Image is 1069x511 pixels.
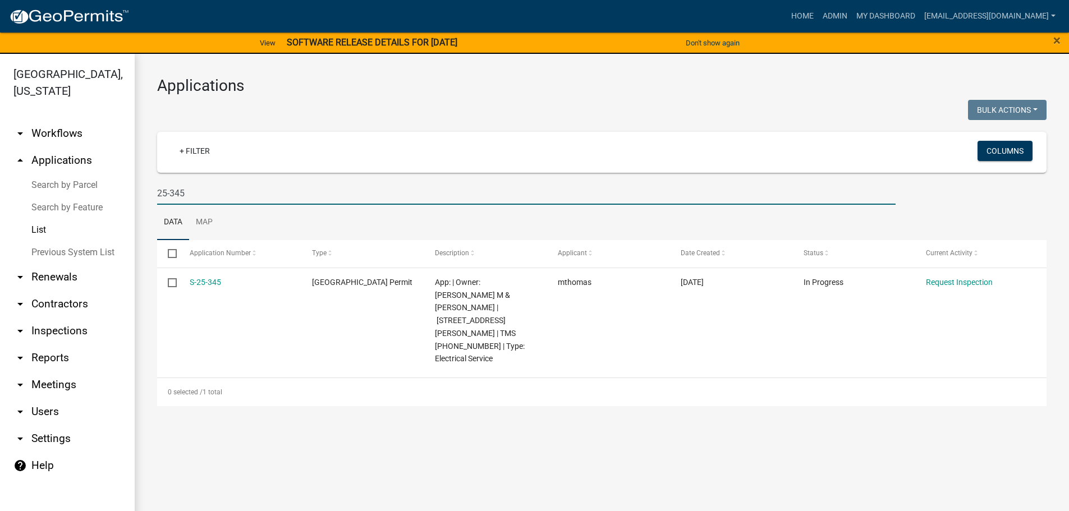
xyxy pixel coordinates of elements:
i: arrow_drop_down [13,432,27,445]
h3: Applications [157,76,1047,95]
span: Current Activity [926,249,972,257]
datatable-header-cell: Current Activity [915,240,1038,267]
a: Home [787,6,818,27]
button: Columns [978,141,1033,161]
i: arrow_drop_down [13,127,27,140]
button: Don't show again [681,34,744,52]
i: arrow_drop_down [13,297,27,311]
span: Applicant [558,249,587,257]
i: arrow_drop_up [13,154,27,167]
span: × [1053,33,1061,48]
a: View [255,34,280,52]
div: 1 total [157,378,1047,406]
datatable-header-cell: Description [424,240,547,267]
i: arrow_drop_down [13,324,27,338]
datatable-header-cell: Applicant [547,240,670,267]
a: + Filter [171,141,219,161]
datatable-header-cell: Type [301,240,424,267]
span: In Progress [804,278,843,287]
i: arrow_drop_down [13,270,27,284]
span: 0 selected / [168,388,203,396]
span: Date Created [681,249,720,257]
span: App: | Owner: THOMAS SHANNAH M & MATTHEW | 614 STRAWBERRY HILL RD | TMS 083-00-06-077 | Type: Ele... [435,278,525,363]
i: help [13,459,27,472]
i: arrow_drop_down [13,378,27,392]
datatable-header-cell: Status [792,240,915,267]
a: [EMAIL_ADDRESS][DOMAIN_NAME] [920,6,1060,27]
a: Request Inspection [926,278,993,287]
a: Map [189,205,219,241]
datatable-header-cell: Date Created [670,240,793,267]
input: Search for applications [157,182,896,205]
span: mthomas [558,278,591,287]
a: Admin [818,6,852,27]
datatable-header-cell: Application Number [178,240,301,267]
span: Description [435,249,469,257]
span: Application Number [190,249,251,257]
a: My Dashboard [852,6,920,27]
button: Close [1053,34,1061,47]
span: Type [312,249,327,257]
i: arrow_drop_down [13,351,27,365]
a: Data [157,205,189,241]
span: 08/18/2025 [681,278,704,287]
i: arrow_drop_down [13,405,27,418]
span: Status [804,249,823,257]
a: S-25-345 [190,278,221,287]
button: Bulk Actions [968,100,1047,120]
strong: SOFTWARE RELEASE DETAILS FOR [DATE] [287,37,457,48]
datatable-header-cell: Select [157,240,178,267]
span: Jasper County Building Permit [312,278,412,287]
